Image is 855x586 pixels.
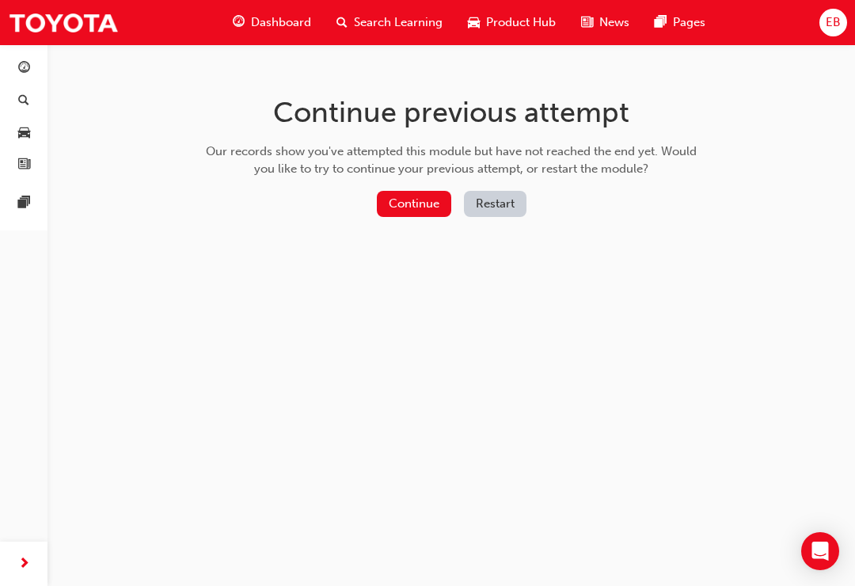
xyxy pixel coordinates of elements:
[826,13,841,32] span: EB
[455,6,568,39] a: car-iconProduct Hub
[8,5,119,40] img: Trak
[599,13,629,32] span: News
[233,13,245,32] span: guage-icon
[819,9,847,36] button: EB
[18,196,30,211] span: pages-icon
[251,13,311,32] span: Dashboard
[18,126,30,140] span: car-icon
[200,143,702,178] div: Our records show you've attempted this module but have not reached the end yet. Would you like to...
[486,13,556,32] span: Product Hub
[673,13,705,32] span: Pages
[568,6,642,39] a: news-iconNews
[220,6,324,39] a: guage-iconDashboard
[18,554,30,574] span: next-icon
[354,13,443,32] span: Search Learning
[18,158,30,173] span: news-icon
[655,13,667,32] span: pages-icon
[200,95,702,130] h1: Continue previous attempt
[18,62,30,76] span: guage-icon
[336,13,348,32] span: search-icon
[581,13,593,32] span: news-icon
[801,532,839,570] div: Open Intercom Messenger
[468,13,480,32] span: car-icon
[18,94,29,108] span: search-icon
[642,6,718,39] a: pages-iconPages
[377,191,451,217] button: Continue
[464,191,526,217] button: Restart
[324,6,455,39] a: search-iconSearch Learning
